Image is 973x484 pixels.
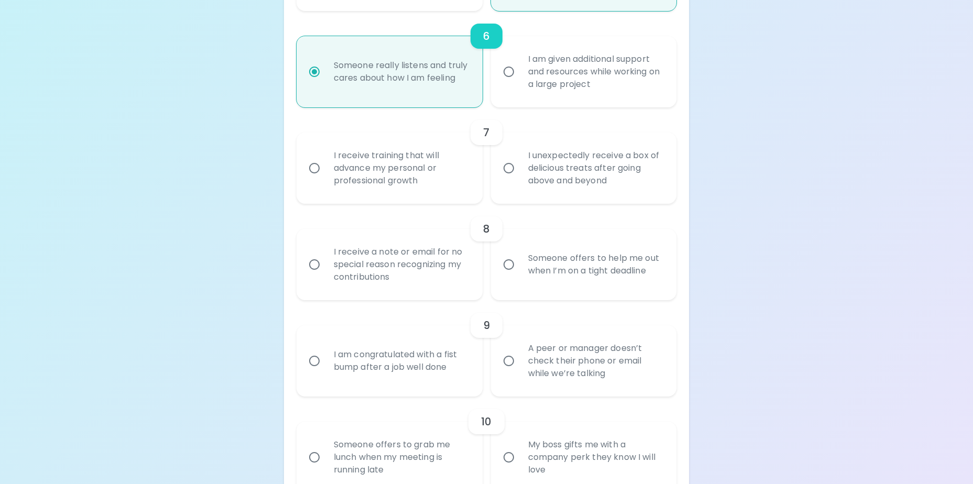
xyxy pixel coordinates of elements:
h6: 7 [483,124,489,141]
div: choice-group-check [297,107,677,204]
div: I am given additional support and resources while working on a large project [520,40,671,103]
div: A peer or manager doesn’t check their phone or email while we’re talking [520,329,671,392]
div: choice-group-check [297,204,677,300]
h6: 10 [481,413,491,430]
div: I unexpectedly receive a box of delicious treats after going above and beyond [520,137,671,200]
div: choice-group-check [297,11,677,107]
div: I am congratulated with a fist bump after a job well done [325,336,477,386]
div: I receive training that will advance my personal or professional growth [325,137,477,200]
div: Someone really listens and truly cares about how I am feeling [325,47,477,97]
h6: 8 [483,221,490,237]
div: Someone offers to help me out when I’m on a tight deadline [520,239,671,290]
div: I receive a note or email for no special reason recognizing my contributions [325,233,477,296]
div: choice-group-check [297,300,677,397]
h6: 6 [483,28,490,45]
h6: 9 [483,317,490,334]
